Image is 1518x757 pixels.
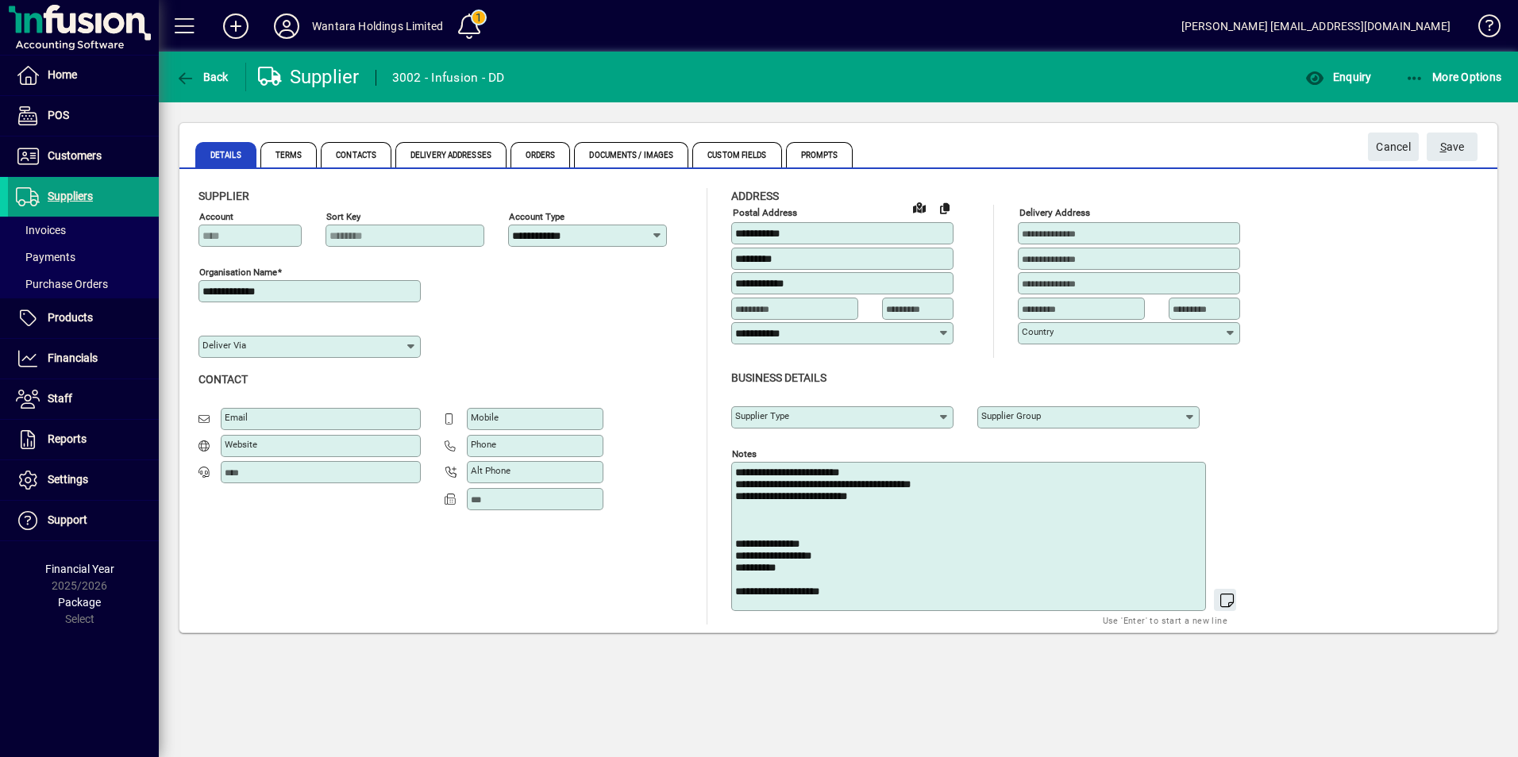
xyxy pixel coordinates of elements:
mat-label: Organisation name [199,267,277,278]
span: More Options [1405,71,1502,83]
span: Custom Fields [692,142,781,167]
button: Enquiry [1301,63,1375,91]
span: Business details [731,371,826,384]
span: Contact [198,373,248,386]
span: Back [175,71,229,83]
span: Documents / Images [574,142,688,167]
span: S [1440,140,1447,153]
a: View on map [907,194,932,220]
span: Enquiry [1305,71,1371,83]
mat-label: Country [1022,326,1054,337]
mat-label: Alt Phone [471,465,510,476]
mat-label: Account [199,211,233,222]
span: Suppliers [48,190,93,202]
app-page-header-button: Back [159,63,246,91]
a: Purchase Orders [8,271,159,298]
span: Support [48,513,87,526]
span: Details [195,142,256,167]
mat-label: Account Type [509,211,564,222]
span: Orders [510,142,571,167]
span: Package [58,596,101,609]
span: Financials [48,352,98,364]
span: Invoices [16,224,66,236]
mat-label: Deliver via [202,340,246,351]
mat-hint: Use 'Enter' to start a new line [1103,611,1227,629]
span: Reports [48,432,87,445]
span: Delivery Addresses [395,142,507,167]
button: Copy to Delivery address [932,195,957,221]
div: Wantara Holdings Limited [312,13,443,39]
mat-label: Sort key [326,211,360,222]
mat-label: Mobile [471,412,499,423]
a: POS [8,96,159,136]
span: Address [731,190,779,202]
a: Staff [8,379,159,419]
a: Customers [8,136,159,176]
mat-label: Phone [471,439,496,450]
a: Knowledge Base [1466,3,1498,55]
button: Add [210,12,261,40]
div: [PERSON_NAME] [EMAIL_ADDRESS][DOMAIN_NAME] [1181,13,1451,39]
a: Payments [8,244,159,271]
button: Back [171,63,233,91]
a: Invoices [8,217,159,244]
a: Reports [8,420,159,459]
span: Financial Year [45,563,114,575]
button: Profile [261,12,312,40]
span: Payments [16,251,75,263]
span: Settings [48,473,88,486]
button: Save [1427,133,1478,161]
mat-label: Supplier group [981,410,1041,421]
span: ave [1440,134,1465,160]
button: More Options [1401,63,1506,91]
div: 3002 - Infusion - DD [392,65,505,90]
a: Financials [8,339,159,378]
span: Cancel [1376,134,1411,160]
span: Purchase Orders [16,278,108,290]
span: Staff [48,392,72,405]
a: Products [8,298,159,338]
span: Contacts [321,142,391,167]
button: Cancel [1368,133,1419,161]
span: POS [48,109,69,121]
mat-label: Email [225,412,248,423]
mat-label: Website [225,439,257,450]
span: Supplier [198,190,249,202]
span: Home [48,68,77,81]
a: Home [8,56,159,95]
a: Support [8,501,159,540]
a: Settings [8,460,159,500]
div: Supplier [258,64,360,90]
span: Customers [48,149,102,162]
span: Prompts [786,142,853,167]
mat-label: Notes [732,448,757,459]
span: Terms [260,142,318,167]
span: Products [48,311,93,324]
mat-label: Supplier type [735,410,789,421]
